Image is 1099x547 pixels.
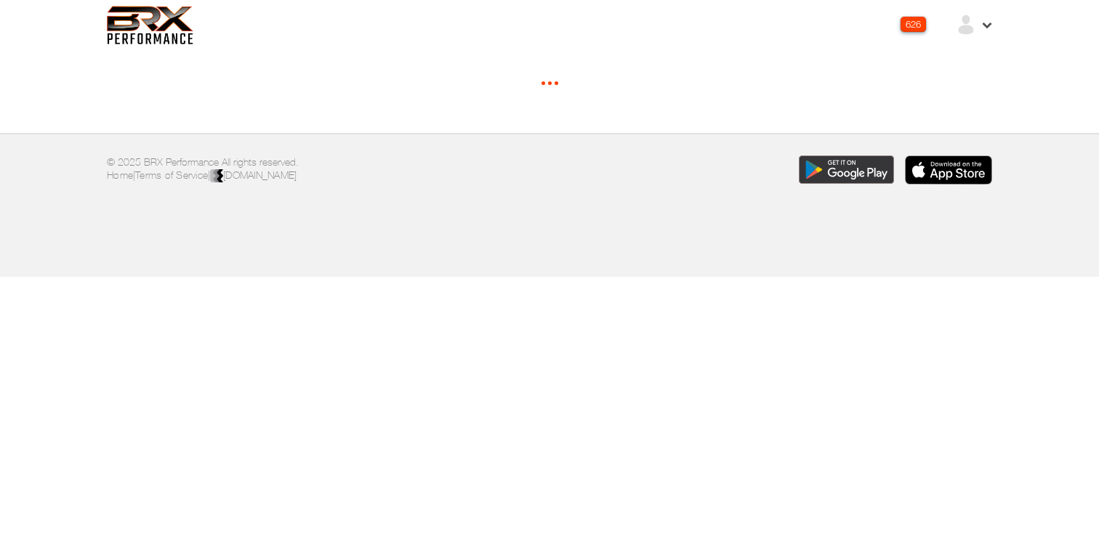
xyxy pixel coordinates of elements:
[210,169,223,184] img: colorblack-fill
[901,17,926,32] div: 626
[905,155,992,185] img: Download the BRX Performance app for iOS
[107,155,539,184] p: © 2025 BRX Performance All rights reserved. | |
[107,169,133,181] a: Home
[135,169,208,181] a: Terms of Service
[799,155,895,185] img: Download the BRX Performance app for Google Play
[210,169,297,181] a: [DOMAIN_NAME]
[955,14,977,36] img: ex-default-user.svg
[107,6,193,44] img: 6f7da32581c89ca25d665dc3aae533e4f14fe3ef_original.svg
